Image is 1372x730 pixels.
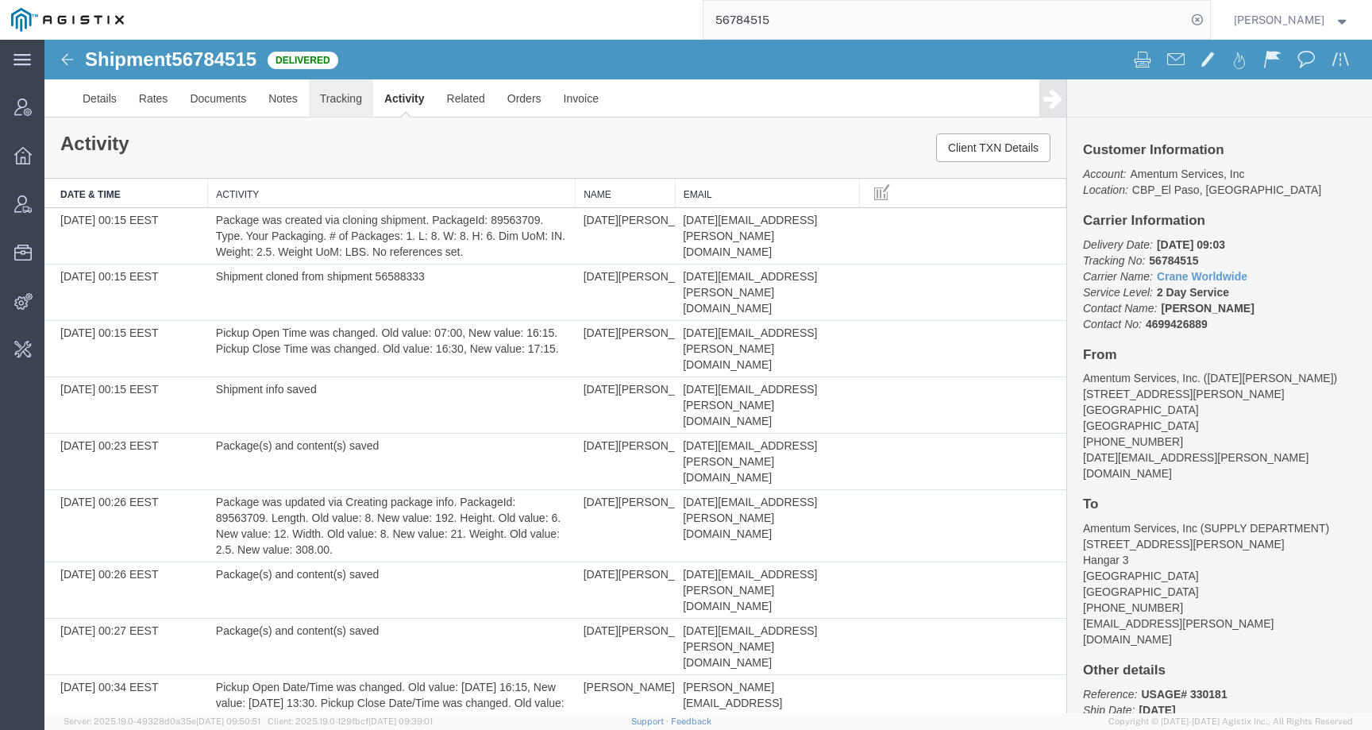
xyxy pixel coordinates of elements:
span: [DATE][EMAIL_ADDRESS][PERSON_NAME][DOMAIN_NAME] [638,528,773,573]
b: 4699426889 [1101,278,1163,291]
td: [DATE][PERSON_NAME] [531,579,630,635]
a: Crane Worldwide [1112,230,1203,243]
address: Amentum Services, Inc. ([DATE][PERSON_NAME]) [STREET_ADDRESS][PERSON_NAME] [GEOGRAPHIC_DATA] [PHO... [1039,330,1312,442]
b: [PERSON_NAME] [1116,262,1209,275]
button: Client TXN Details [892,94,1006,122]
td: [DATE][PERSON_NAME] [531,450,630,523]
td: Package(s) and content(s) saved [164,523,531,579]
b: 2 Day Service [1112,246,1185,259]
th: Name: activate to sort column ascending [531,139,630,168]
span: [DATE] 09:50:51 [196,716,260,726]
b: 56784515 [1104,214,1154,227]
a: Invoice [508,40,565,78]
td: [DATE][PERSON_NAME] [531,338,630,394]
i: Account: [1039,128,1081,141]
i: Location: [1039,144,1084,156]
h4: From [1039,308,1312,323]
th: Activity: activate to sort column ascending [164,139,531,168]
i: Carrier Name: [1039,230,1108,243]
span: [DATE] 09:39:01 [368,716,433,726]
span: Kate Petrenko [1234,11,1324,29]
input: Search for shipment number, reference number [703,1,1186,39]
b: [DATE] 09:03 [1112,199,1181,211]
i: Tracking No: [1039,214,1100,227]
button: Manage table columns [823,139,852,168]
td: Package was created via cloning shipment. PackageId: 89563709. Type. Your Packaging. # of Package... [164,168,531,225]
h4: Carrier Information [1039,174,1312,189]
td: Shipment info saved [164,338,531,394]
a: Rates [83,40,135,78]
i: Contact Name: [1039,262,1112,275]
a: Support [631,716,671,726]
a: Tracking [264,40,329,78]
td: Pickup Open Date/Time was changed. Old value: [DATE] 16:15, New value: [DATE] 13:30. Pickup Close... [164,635,531,692]
span: [DATE][EMAIL_ADDRESS][PERSON_NAME][DOMAIN_NAME] [638,400,773,444]
button: [PERSON_NAME] [1233,10,1351,29]
h4: To [1039,458,1312,473]
td: Shipment cloned from shipment 56588333 [164,225,531,281]
i: Delivery Date: [1039,199,1108,211]
i: Reference: [1039,648,1093,661]
td: [DATE][PERSON_NAME] [531,168,630,225]
h4: Other details [1039,624,1312,639]
i: Ship Date: [1039,664,1090,677]
i: Contact No: [1039,278,1097,291]
span: Client: 2025.19.0-129fbcf [268,716,433,726]
td: [DATE][PERSON_NAME] [531,394,630,450]
th: Email: activate to sort column ascending [630,139,815,168]
a: Related [391,40,452,78]
span: [PERSON_NAME][EMAIL_ADDRESS][DOMAIN_NAME] [638,641,738,686]
span: Server: 2025.19.0-49328d0a35e [64,716,260,726]
span: [GEOGRAPHIC_DATA] [1039,380,1154,392]
b: [DATE] [1094,664,1131,677]
address: Amentum Services, Inc (SUPPLY DEPARTMENT) [STREET_ADDRESS][PERSON_NAME] Hangar 3 [GEOGRAPHIC_DATA... [1039,481,1312,608]
b: USAGE# 330181 [1096,648,1182,661]
h1: Activity [16,94,85,114]
td: [DATE][PERSON_NAME] [531,281,630,338]
span: [GEOGRAPHIC_DATA] [1039,546,1154,558]
p: CBP_El Paso, [GEOGRAPHIC_DATA] [1039,126,1312,158]
span: [DATE][EMAIL_ADDRESS][PERSON_NAME][DOMAIN_NAME] [638,287,773,331]
a: Feedback [671,716,711,726]
span: [DATE][EMAIL_ADDRESS][PERSON_NAME][DOMAIN_NAME] [638,174,773,218]
span: [DATE][EMAIL_ADDRESS][PERSON_NAME][DOMAIN_NAME] [638,343,773,388]
td: Pickup Open Time was changed. Old value: 07:00, New value: 16:15. Pickup Close Time was changed. ... [164,281,531,338]
i: Service Level: [1039,246,1108,259]
img: logo [11,8,124,32]
a: Activity [329,40,391,78]
td: [DATE][PERSON_NAME] [531,225,630,281]
td: Package(s) and content(s) saved [164,394,531,450]
td: [DATE][PERSON_NAME] [531,523,630,579]
a: Notes [213,40,264,78]
td: [PERSON_NAME] [531,635,630,692]
span: [DATE][EMAIL_ADDRESS][PERSON_NAME][DOMAIN_NAME] [638,456,773,500]
a: Orders [452,40,508,78]
span: [DATE][EMAIL_ADDRESS][PERSON_NAME][DOMAIN_NAME] [638,585,773,629]
iframe: FS Legacy Container [44,40,1372,713]
a: Documents [134,40,213,78]
span: Copyright © [DATE]-[DATE] Agistix Inc., All Rights Reserved [1108,715,1353,728]
td: Package was updated via Creating package info. PackageId: 89563709. Length. Old value: 8. New val... [164,450,531,523]
h4: Customer Information [1039,103,1312,118]
span: Amentum Services, Inc [1085,128,1200,141]
span: [DATE][EMAIL_ADDRESS][PERSON_NAME][DOMAIN_NAME] [638,230,773,275]
td: Package(s) and content(s) saved [164,579,531,635]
